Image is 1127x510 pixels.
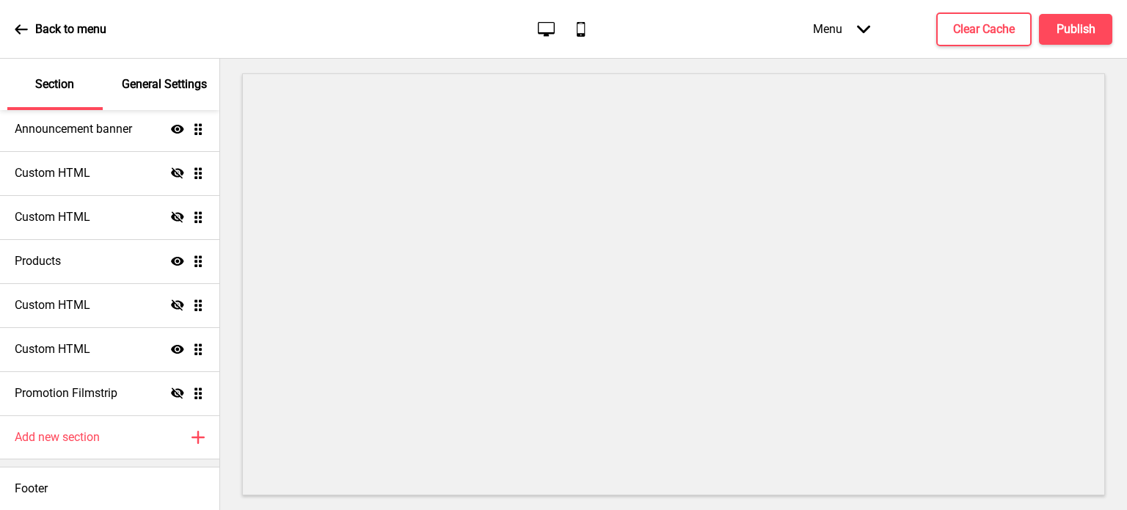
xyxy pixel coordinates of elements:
[15,481,48,497] h4: Footer
[122,76,207,92] p: General Settings
[15,10,106,49] a: Back to menu
[15,253,61,269] h4: Products
[35,76,74,92] p: Section
[15,209,90,225] h4: Custom HTML
[15,121,132,137] h4: Announcement banner
[1057,21,1095,37] h4: Publish
[798,7,885,51] div: Menu
[35,21,106,37] p: Back to menu
[953,21,1015,37] h4: Clear Cache
[1039,14,1112,45] button: Publish
[15,297,90,313] h4: Custom HTML
[15,429,100,445] h4: Add new section
[936,12,1032,46] button: Clear Cache
[15,165,90,181] h4: Custom HTML
[15,341,90,357] h4: Custom HTML
[15,385,117,401] h4: Promotion Filmstrip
